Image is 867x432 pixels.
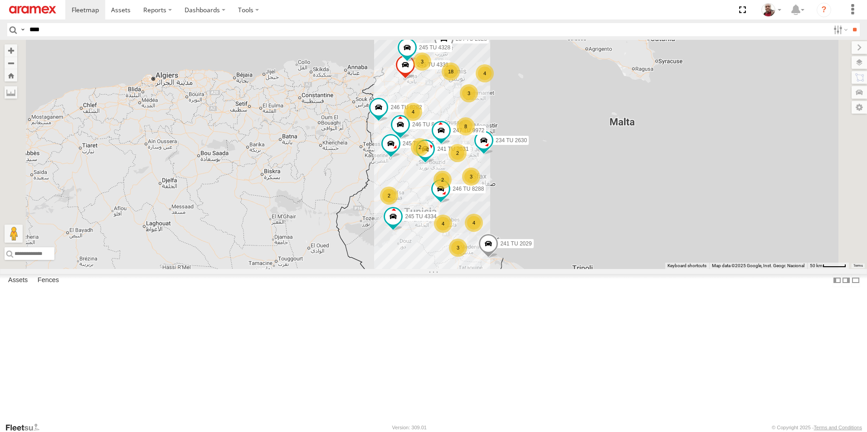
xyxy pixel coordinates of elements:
[19,23,26,36] label: Search Query
[412,121,443,128] span: 246 TU 8280
[833,274,842,287] label: Dock Summary Table to the Left
[417,62,448,68] span: 245 TU 4331
[830,23,849,36] label: Search Filter Options
[404,103,422,121] div: 4
[380,187,398,205] div: 2
[460,84,478,102] div: 3
[434,215,452,233] div: 4
[462,168,480,186] div: 3
[5,69,17,82] button: Zoom Home
[457,117,475,135] div: 8
[852,101,867,114] label: Map Settings
[403,140,434,147] span: 245 TU 9065
[448,144,467,162] div: 2
[449,239,467,257] div: 3
[9,6,56,14] img: aramex-logo.svg
[392,425,427,430] div: Version: 309.01
[5,423,47,432] a: Visit our Website
[810,263,823,268] span: 50 km
[851,274,860,287] label: Hide Summary Table
[5,86,17,99] label: Measure
[5,44,17,57] button: Zoom in
[772,425,862,430] div: © Copyright 2025 -
[33,274,63,287] label: Fences
[419,44,450,51] span: 245 TU 4328
[758,3,784,17] div: Majdi Ghannoudi
[5,225,23,243] button: Drag Pegman onto the map to open Street View
[807,263,849,269] button: Map Scale: 50 km per 48 pixels
[496,137,527,144] span: 234 TU 2630
[405,214,436,220] span: 245 TU 4334
[411,138,429,156] div: 2
[390,105,422,111] span: 246 TU 8282
[465,214,483,232] div: 4
[853,264,863,268] a: Terms (opens in new tab)
[437,146,468,152] span: 241 TU 2031
[712,263,804,268] span: Map data ©2025 Google, Inst. Geogr. Nacional
[667,263,706,269] button: Keyboard shortcuts
[4,274,32,287] label: Assets
[5,57,17,69] button: Zoom out
[814,425,862,430] a: Terms and Conditions
[453,128,484,134] span: 247 TU 9972
[842,274,851,287] label: Dock Summary Table to the Right
[413,53,431,71] div: 3
[433,171,452,189] div: 2
[500,240,531,247] span: 241 TU 2029
[442,62,460,81] div: 18
[817,3,831,17] i: ?
[453,186,484,192] span: 246 TU 8288
[476,64,494,82] div: 4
